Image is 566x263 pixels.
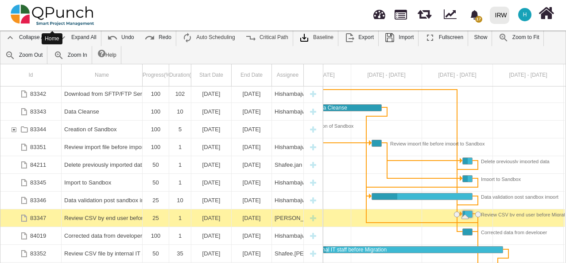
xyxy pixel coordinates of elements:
div: 25 [145,192,166,209]
div: 83344 [30,121,46,138]
a: Zoom Out [0,46,47,64]
img: klXqkY5+JZAPre7YVMJ69SE9vgHW7RkaA9STpDBCRd8F60lk8AdY5g6cgTfGkm3cV0d3FrcCHw7UyPBLKa18SAFZQOCAmAAAA... [299,32,310,43]
div: 01-10-2025 [232,103,272,120]
div: Creation of Sandbox [62,121,143,138]
div: 83344 [0,121,62,138]
div: 11-09-2025 [232,85,272,102]
div: [DATE] [234,156,269,173]
a: Collapse All [0,28,51,46]
div: 01-10-2025 [191,138,232,156]
div: Task: Delete previously imported data Start date: 10-10-2025 End date: 10-10-2025 [0,156,323,174]
div: Id [0,64,62,86]
div: 10-10-2025 [232,227,272,244]
div: Notification [467,7,482,23]
div: Delete previously imported data [472,157,550,163]
div: Start Date [191,64,232,86]
div: Task: Review CSV file by internal IT staff before Migration Start date: 09-09-2025 End date: 13-1... [0,245,323,263]
div: New task [306,245,320,262]
div: 35 [169,245,191,262]
div: 10 [172,192,188,209]
div: 10-10-2025 [232,156,272,173]
div: Task: Creation of Sandbox Start date: 19-09-2025 End date: 23-09-2025 [0,121,323,138]
div: New task [306,85,320,102]
div: Hishambajwa [272,85,304,102]
div: Task: Import to Sandbox Start date: 10-10-2025 End date: 10-10-2025 [0,174,323,192]
div: 83351 [0,138,62,156]
div: 100 [145,121,166,138]
div: 1 [169,174,191,191]
div: Task: Corrected data from developer Start date: 10-10-2025 End date: 10-10-2025 [0,227,323,245]
div: Hishambajwa,Mahmood Ashraf,Shafee.jan,Muhammad.shoaib, [272,138,304,156]
div: 83352 [30,245,46,262]
div: 50 [145,156,166,173]
div: New task [306,192,320,209]
img: ic_expand_all_24.71e1805.png [57,32,68,43]
div: [PERSON_NAME].[PERSON_NAME],[GEOGRAPHIC_DATA], [275,209,301,227]
i: Home [539,5,554,22]
div: 50 [143,156,169,173]
div: 13-10-2025 [232,245,272,262]
div: Review CSV by end user before Migration [62,209,143,227]
div: 84019 [0,227,62,244]
div: Task: Download from SFTP/FTP Server or request developer Start date: 02-06-2025 End date: 11-09-2025 [0,85,323,103]
div: [DATE] [234,103,269,120]
a: Show [469,28,492,46]
div: 83345 [0,174,62,191]
div: 102 [169,85,191,102]
div: Task: Corrected data from developer Start date: 10-10-2025 End date: 10-10-2025 [462,228,473,236]
div: [DATE] [194,121,229,138]
div: 100 [143,85,169,102]
div: Delete previously imported data [62,156,143,173]
div: [DATE] [194,227,229,244]
div: 100 [145,138,166,156]
div: 83346 [30,192,46,209]
div: Hishambajwa [272,103,304,120]
div: 29 Sep - 05 Oct [351,64,422,86]
div: 100 [143,103,169,120]
div: Progress(%) [143,64,169,86]
a: Critical Path [241,28,293,46]
span: Releases [418,4,431,19]
div: Task: Data Cleanse Start date: 22-09-2025 End date: 01-10-2025 [0,103,323,121]
div: 25 [143,209,169,227]
div: [DATE] [234,209,269,227]
svg: bell fill [470,10,479,20]
div: New task [306,138,320,156]
div: 5 [172,121,188,138]
div: 100 [145,227,166,244]
div: 1 [172,209,188,227]
img: save.4d96896.png [384,32,395,43]
span: Hishambajwa [518,8,531,21]
div: 1 [169,227,191,244]
div: 1 [172,174,188,191]
div: New task [306,156,320,173]
div: Corrected data from developer [472,228,547,234]
div: New task [306,209,320,227]
div: 25 [145,209,166,227]
div: 84019 [30,227,46,244]
div: Task: Data validation post sandbox import Start date: 01-10-2025 End date: 10-10-2025 [0,192,323,209]
div: Hishambajwa,[PERSON_NAME],Shafee.[PERSON_NAME].[PERSON_NAME], [275,138,301,156]
div: 100 [143,121,169,138]
div: Task: Review import file before import to Sandbox Start date: 01-10-2025 End date: 01-10-2025 [372,140,382,147]
div: [DATE] [194,156,229,173]
div: Hishambajwa [272,174,304,191]
div: IRW [495,8,507,23]
div: Task: Data validation post sandbox import Start date: 01-10-2025 End date: 10-10-2025 [372,193,473,200]
div: Hishambajwa [275,174,301,191]
div: Hishambajwa [275,103,301,120]
div: [DATE] [194,174,229,191]
div: Shafee.jan [272,156,304,173]
div: Hishambajwa,Saleha.khan,Mahmood Ashraf,Shafee.jan, [272,192,304,209]
div: Task: Data Cleanse Start date: 22-09-2025 End date: 01-10-2025 [280,104,382,111]
img: ic_undo_24.4502e76.png [107,32,118,43]
div: Review import file before import to Sandbox [64,138,140,156]
div: 01-10-2025 [191,192,232,209]
div: Data validation post sandbox import [62,192,143,209]
a: H [513,0,537,29]
a: Help [93,46,121,64]
div: Task: Delete previously imported data Start date: 10-10-2025 End date: 10-10-2025 [462,157,473,165]
div: 25 [143,192,169,209]
div: [DATE] [234,174,269,191]
a: Export [340,28,378,46]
